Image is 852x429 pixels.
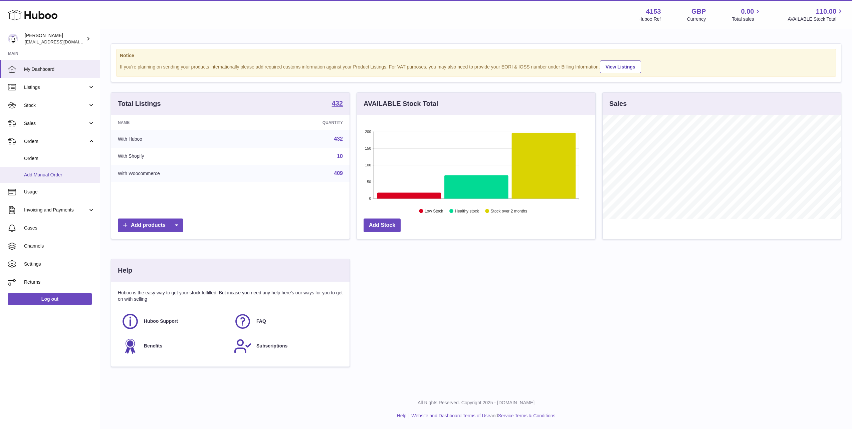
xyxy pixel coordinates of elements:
[788,16,844,22] span: AVAILABLE Stock Total
[364,219,401,232] a: Add Stock
[491,209,527,213] text: Stock over 2 months
[337,153,343,159] a: 10
[425,209,443,213] text: Low Stock
[120,52,832,59] strong: Notice
[816,7,836,16] span: 110.00
[24,225,95,231] span: Cases
[121,337,227,355] a: Benefits
[8,293,92,305] a: Log out
[234,337,340,355] a: Subscriptions
[24,279,95,285] span: Returns
[334,170,343,176] a: 409
[369,196,371,200] text: 0
[24,66,95,73] span: My Dashboard
[105,400,847,406] p: All Rights Reserved. Copyright 2025 - [DOMAIN_NAME]
[732,16,762,22] span: Total sales
[741,7,754,16] span: 0.00
[118,99,161,108] h3: Total Listings
[24,84,88,91] span: Listings
[788,7,844,22] a: 110.00 AVAILABLE Stock Total
[364,99,438,108] h3: AVAILABLE Stock Total
[609,99,627,108] h3: Sales
[646,7,661,16] strong: 4153
[120,59,832,73] div: If you're planning on sending your products internationally please add required customs informati...
[144,343,162,349] span: Benefits
[24,261,95,267] span: Settings
[234,312,340,330] a: FAQ
[24,155,95,162] span: Orders
[25,32,85,45] div: [PERSON_NAME]
[118,290,343,302] p: Huboo is the easy way to get your stock fulfilled. But incase you need any help here's our ways f...
[111,130,259,148] td: With Huboo
[600,60,641,73] a: View Listings
[25,39,98,44] span: [EMAIL_ADDRESS][DOMAIN_NAME]
[687,16,706,22] div: Currency
[259,115,350,130] th: Quantity
[24,102,88,109] span: Stock
[365,163,371,167] text: 100
[24,138,88,145] span: Orders
[455,209,479,213] text: Healthy stock
[118,219,183,232] a: Add products
[111,165,259,182] td: With Woocommerce
[334,136,343,142] a: 432
[111,148,259,165] td: With Shopify
[332,100,343,107] strong: 432
[397,413,407,418] a: Help
[691,7,706,16] strong: GBP
[144,318,178,324] span: Huboo Support
[24,207,88,213] span: Invoicing and Payments
[118,266,132,275] h3: Help
[411,413,490,418] a: Website and Dashboard Terms of Use
[24,189,95,195] span: Usage
[256,343,287,349] span: Subscriptions
[24,243,95,249] span: Channels
[111,115,259,130] th: Name
[367,180,371,184] text: 50
[256,318,266,324] span: FAQ
[732,7,762,22] a: 0.00 Total sales
[8,34,18,44] img: sales@kasefilters.com
[121,312,227,330] a: Huboo Support
[24,120,88,127] span: Sales
[332,100,343,108] a: 432
[24,172,95,178] span: Add Manual Order
[639,16,661,22] div: Huboo Ref
[365,146,371,150] text: 150
[409,413,555,419] li: and
[498,413,556,418] a: Service Terms & Conditions
[365,130,371,134] text: 200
